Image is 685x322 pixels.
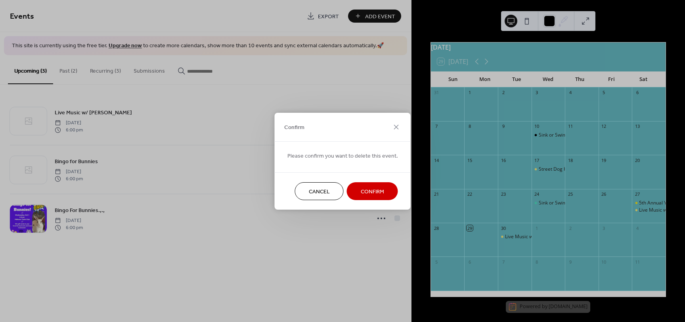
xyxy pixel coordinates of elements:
span: Cancel [309,187,330,196]
span: Confirm [284,123,304,132]
span: Please confirm you want to delete this event. [287,152,398,160]
span: Confirm [361,187,384,196]
button: Confirm [347,182,398,200]
button: Cancel [295,182,344,200]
